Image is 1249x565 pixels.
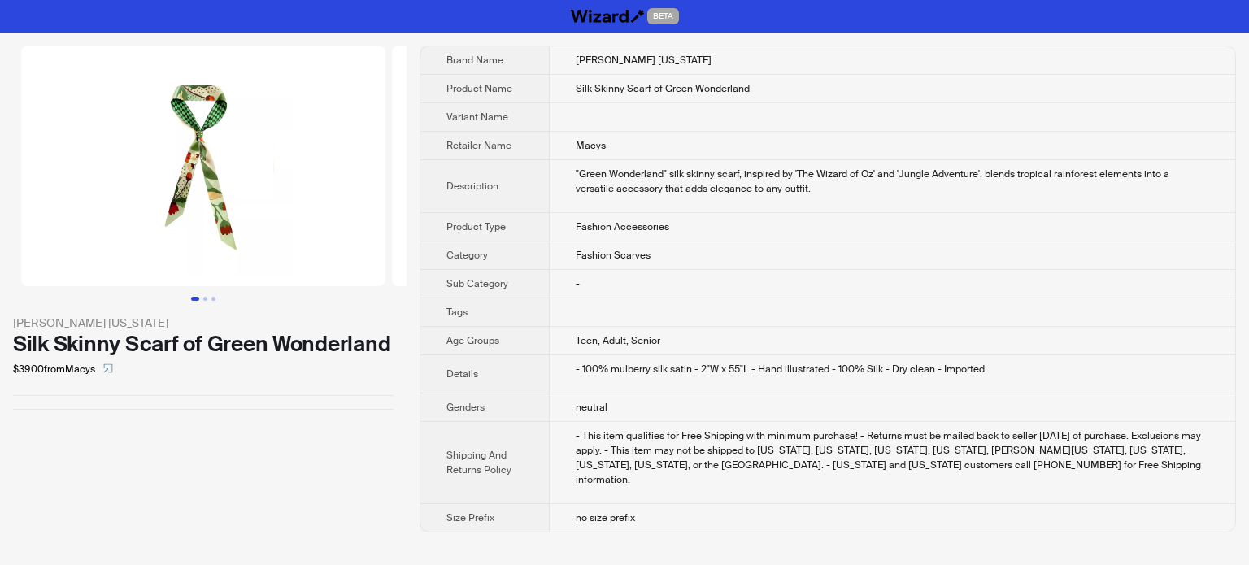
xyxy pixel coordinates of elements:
[446,54,503,67] span: Brand Name
[446,277,508,290] span: Sub Category
[576,139,606,152] span: Macys
[203,297,207,301] button: Go to slide 2
[576,362,1209,376] div: - 100% mulberry silk satin - 2"W x 55"L - Hand illustrated - 100% Silk - Dry clean - Imported
[446,449,511,476] span: Shipping And Returns Policy
[446,511,494,524] span: Size Prefix
[446,111,508,124] span: Variant Name
[576,167,1209,196] div: "Green Wonderland" silk skinny scarf, inspired by 'The Wizard of Oz' and 'Jungle Adventure', blen...
[446,180,498,193] span: Description
[446,401,485,414] span: Genders
[446,82,512,95] span: Product Name
[13,332,394,356] div: Silk Skinny Scarf of Green Wonderland
[647,8,679,24] span: BETA
[576,54,712,67] span: [PERSON_NAME] [US_STATE]
[13,314,394,332] div: [PERSON_NAME] [US_STATE]
[576,249,651,262] span: Fashion Scarves
[446,220,506,233] span: Product Type
[576,428,1209,487] div: - This item qualifies for Free Shipping with minimum purchase! - Returns must be mailed back to s...
[211,297,215,301] button: Go to slide 3
[446,334,499,347] span: Age Groups
[446,139,511,152] span: Retailer Name
[392,46,756,286] img: Silk Skinny Scarf of Green Wonderland image 2
[191,297,199,301] button: Go to slide 1
[576,334,660,347] span: Teen, Adult, Senior
[576,511,635,524] span: no size prefix
[576,220,669,233] span: Fashion Accessories
[13,356,394,382] div: $39.00 from Macys
[446,249,488,262] span: Category
[446,306,468,319] span: Tags
[576,401,607,414] span: neutral
[576,82,750,95] span: Silk Skinny Scarf of Green Wonderland
[21,46,385,286] img: Silk Skinny Scarf of Green Wonderland image 1
[446,367,478,380] span: Details
[576,277,580,290] span: -
[103,363,113,373] span: select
